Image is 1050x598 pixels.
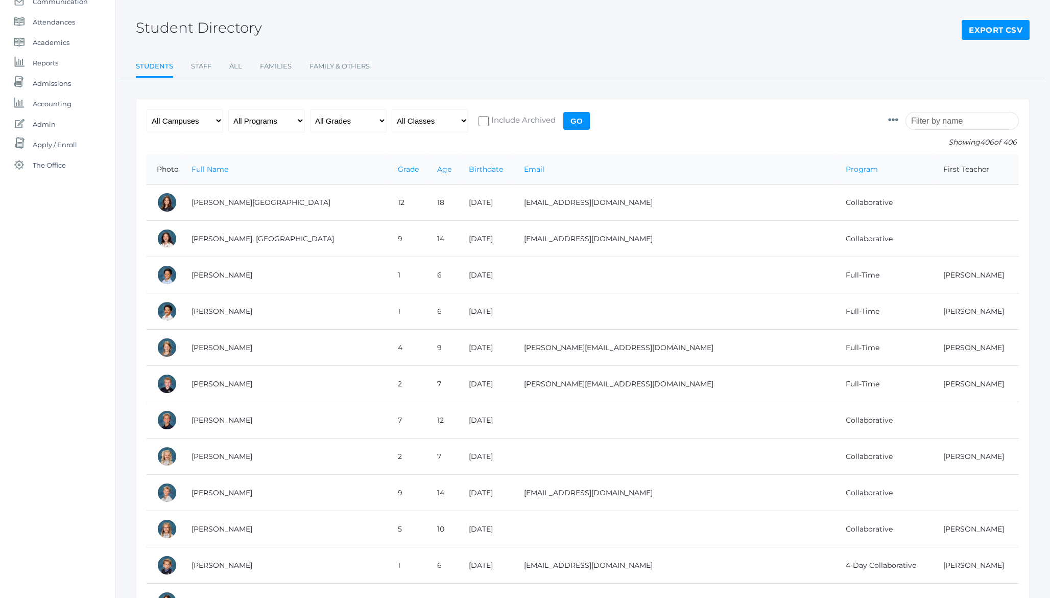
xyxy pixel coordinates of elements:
[846,165,878,174] a: Program
[489,114,556,127] span: Include Archived
[33,155,66,175] span: The Office
[459,293,513,330] td: [DATE]
[192,165,228,174] a: Full Name
[427,366,459,402] td: 7
[836,475,933,511] td: Collaborative
[388,330,427,366] td: 4
[933,547,1019,584] td: [PERSON_NAME]
[459,257,513,293] td: [DATE]
[427,511,459,547] td: 10
[933,330,1019,366] td: [PERSON_NAME]
[388,257,427,293] td: 1
[459,511,513,547] td: [DATE]
[459,547,513,584] td: [DATE]
[836,366,933,402] td: Full-Time
[905,112,1019,130] input: Filter by name
[459,402,513,439] td: [DATE]
[388,439,427,475] td: 2
[962,20,1030,40] a: Export CSV
[388,475,427,511] td: 9
[514,475,836,511] td: [EMAIL_ADDRESS][DOMAIN_NAME]
[398,165,419,174] a: Grade
[514,366,836,402] td: [PERSON_NAME][EMAIL_ADDRESS][DOMAIN_NAME]
[147,155,181,185] th: Photo
[888,137,1019,148] p: Showing of 406
[836,293,933,330] td: Full-Time
[427,475,459,511] td: 14
[181,221,388,257] td: [PERSON_NAME], [GEOGRAPHIC_DATA]
[157,374,177,394] div: Jack Adams
[388,511,427,547] td: 5
[157,446,177,467] div: Elle Albanese
[459,185,513,221] td: [DATE]
[229,56,242,77] a: All
[427,293,459,330] td: 6
[136,56,173,78] a: Students
[427,547,459,584] td: 6
[388,547,427,584] td: 1
[181,293,388,330] td: [PERSON_NAME]
[836,511,933,547] td: Collaborative
[836,439,933,475] td: Collaborative
[459,475,513,511] td: [DATE]
[524,165,544,174] a: Email
[157,410,177,430] div: Cole Albanese
[514,547,836,584] td: [EMAIL_ADDRESS][DOMAIN_NAME]
[33,94,71,114] span: Accounting
[514,330,836,366] td: [PERSON_NAME][EMAIL_ADDRESS][DOMAIN_NAME]
[33,73,71,94] span: Admissions
[157,265,177,285] div: Dominic Abrea
[181,330,388,366] td: [PERSON_NAME]
[427,221,459,257] td: 14
[427,257,459,293] td: 6
[388,402,427,439] td: 7
[427,330,459,366] td: 9
[459,330,513,366] td: [DATE]
[181,185,388,221] td: [PERSON_NAME][GEOGRAPHIC_DATA]
[427,439,459,475] td: 7
[563,112,590,130] input: Go
[181,366,388,402] td: [PERSON_NAME]
[437,165,451,174] a: Age
[260,56,292,77] a: Families
[933,257,1019,293] td: [PERSON_NAME]
[836,185,933,221] td: Collaborative
[181,439,388,475] td: [PERSON_NAME]
[836,221,933,257] td: Collaborative
[836,257,933,293] td: Full-Time
[181,475,388,511] td: [PERSON_NAME]
[33,134,77,155] span: Apply / Enroll
[933,366,1019,402] td: [PERSON_NAME]
[459,366,513,402] td: [DATE]
[157,482,177,503] div: Logan Albanese
[459,221,513,257] td: [DATE]
[836,330,933,366] td: Full-Time
[388,366,427,402] td: 2
[933,293,1019,330] td: [PERSON_NAME]
[191,56,211,77] a: Staff
[136,20,262,36] h2: Student Directory
[980,137,994,147] span: 406
[157,555,177,576] div: Nolan Alstot
[469,165,503,174] a: Birthdate
[388,185,427,221] td: 12
[933,511,1019,547] td: [PERSON_NAME]
[157,228,177,249] div: Phoenix Abdulla
[427,402,459,439] td: 12
[181,547,388,584] td: [PERSON_NAME]
[157,192,177,213] div: Charlotte Abdulla
[33,32,69,53] span: Academics
[181,402,388,439] td: [PERSON_NAME]
[459,439,513,475] td: [DATE]
[514,185,836,221] td: [EMAIL_ADDRESS][DOMAIN_NAME]
[933,155,1019,185] th: First Teacher
[427,185,459,221] td: 18
[157,301,177,321] div: Grayson Abrea
[157,519,177,539] div: Paige Albanese
[933,439,1019,475] td: [PERSON_NAME]
[836,547,933,584] td: 4-Day Collaborative
[479,116,489,126] input: Include Archived
[836,402,933,439] td: Collaborative
[309,56,370,77] a: Family & Others
[388,221,427,257] td: 9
